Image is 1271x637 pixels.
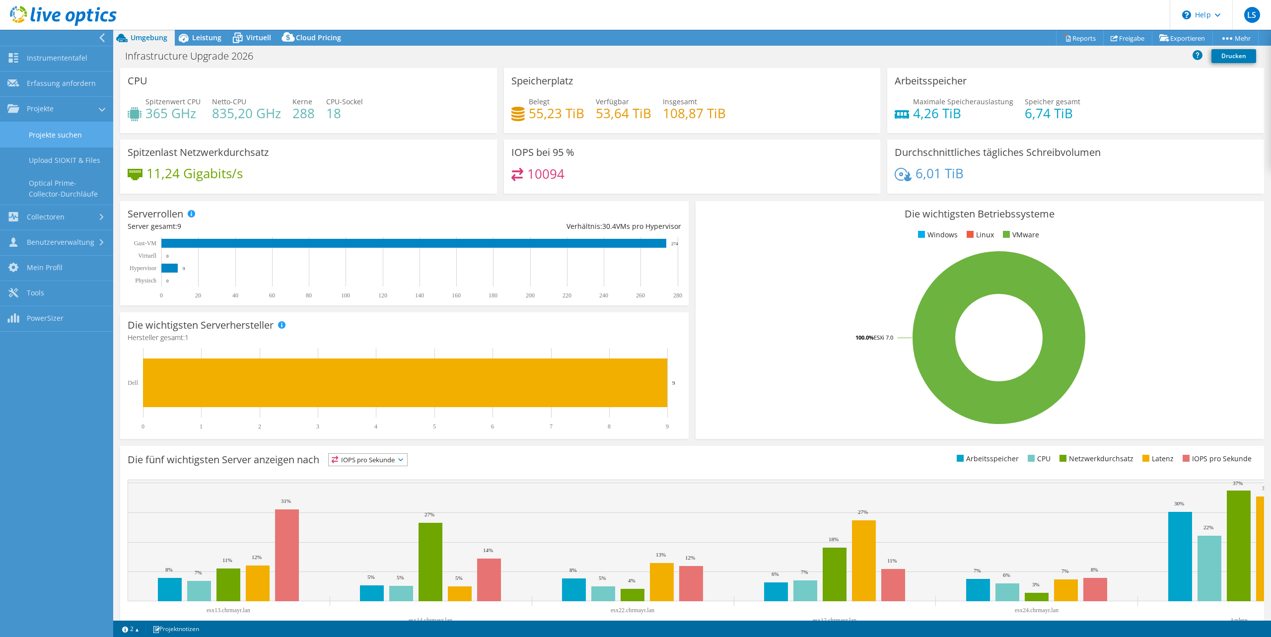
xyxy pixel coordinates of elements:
[374,423,377,430] text: 4
[916,168,964,179] h4: 6,01 TiB
[1032,581,1040,587] text: 3%
[415,292,424,299] text: 140
[433,423,436,430] text: 5
[166,254,169,259] text: 0
[1152,30,1213,46] a: Exportieren
[569,567,577,573] text: 8%
[165,566,173,572] text: 8%
[1233,480,1243,486] text: 37%
[131,33,167,42] span: Umgebung
[954,453,1019,464] li: Arbeitsspeicher
[858,509,868,515] text: 27%
[185,333,189,342] span: 1
[166,279,169,283] text: 0
[207,607,250,614] text: esx13.chrmayr.lan
[128,209,183,219] h3: Serverrollen
[195,569,202,575] text: 7%
[964,229,994,240] li: Linux
[673,292,682,299] text: 280
[397,574,404,580] text: 5%
[1056,30,1104,46] a: Reports
[1091,566,1098,572] text: 8%
[1203,524,1213,530] text: 22%
[813,617,856,624] text: esx12.chrmayr.lan
[511,75,573,86] h3: Speicherplatz
[1230,617,1247,624] text: Andere
[128,332,681,343] h4: Hersteller gesamt:
[703,209,1257,219] h3: Die wichtigsten Betriebssysteme
[258,423,261,430] text: 2
[1103,30,1152,46] a: Freigabe
[636,292,645,299] text: 260
[378,292,387,299] text: 120
[128,221,404,232] div: Server gesamt:
[916,229,958,240] li: Windows
[121,51,269,62] h1: Infrastructure Upgrade 2026
[596,108,651,119] h4: 53,64 TiB
[306,292,312,299] text: 80
[192,33,221,42] span: Leistung
[483,547,493,553] text: 14%
[1182,10,1191,19] svg: \n
[887,558,897,564] text: 11%
[195,292,201,299] text: 20
[855,334,874,341] tspan: 100.0%
[1244,7,1260,23] span: LS
[608,423,611,430] text: 8
[452,292,461,299] text: 160
[895,147,1101,158] h3: Durchschnittliches tägliches Schreibvolumen
[913,97,1013,106] span: Maximale Speicherauslastung
[424,511,434,517] text: 27%
[128,320,274,331] h3: Die wichtigsten Serverhersteller
[281,498,291,504] text: 31%
[1061,568,1069,574] text: 7%
[296,33,341,42] span: Cloud Pricing
[128,379,138,386] text: Dell
[1025,108,1080,119] h4: 6,74 TiB
[599,292,608,299] text: 240
[772,571,779,577] text: 6%
[145,97,201,106] span: Spitzenwert CPU
[455,575,463,581] text: 5%
[611,607,654,614] text: esx22.chrmayr.lan
[409,617,452,624] text: esx14.chrmayr.lan
[511,147,574,158] h3: IOPS bei 95 %
[1015,607,1059,614] text: esx24.chrmayr.lan
[526,292,535,299] text: 200
[596,97,629,106] span: Verfügbar
[1000,229,1039,240] li: VMware
[628,577,635,583] text: 4%
[183,266,185,271] text: 9
[666,423,669,430] text: 9
[128,147,269,158] h3: Spitzenlast Netzwerkdurchsatz
[974,567,981,573] text: 7%
[160,292,163,299] text: 0
[212,108,281,119] h4: 835,20 GHz
[1180,453,1252,464] li: IOPS pro Sekunde
[141,423,144,430] text: 0
[529,97,550,106] span: Belegt
[115,623,146,635] a: 2
[1212,30,1259,46] a: Mehr
[1003,572,1010,578] text: 6%
[135,277,156,284] text: Physisch
[685,555,695,561] text: 12%
[550,423,553,430] text: 7
[252,554,262,560] text: 12%
[1025,97,1080,106] span: Speicher gesamt
[913,108,1013,119] h4: 4,26 TiB
[134,240,157,247] text: Gast-VM
[1140,453,1174,464] li: Latenz
[491,423,494,430] text: 6
[326,108,363,119] h4: 18
[404,221,681,232] div: Verhältnis: VMs pro Hypervisor
[326,97,363,106] span: CPU-Sockel
[672,380,675,386] text: 9
[145,108,201,119] h4: 365 GHz
[222,557,232,563] text: 11%
[602,221,616,231] span: 30.4
[341,292,350,299] text: 100
[1211,49,1256,63] a: Drucken
[1025,453,1051,464] li: CPU
[292,108,315,119] h4: 288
